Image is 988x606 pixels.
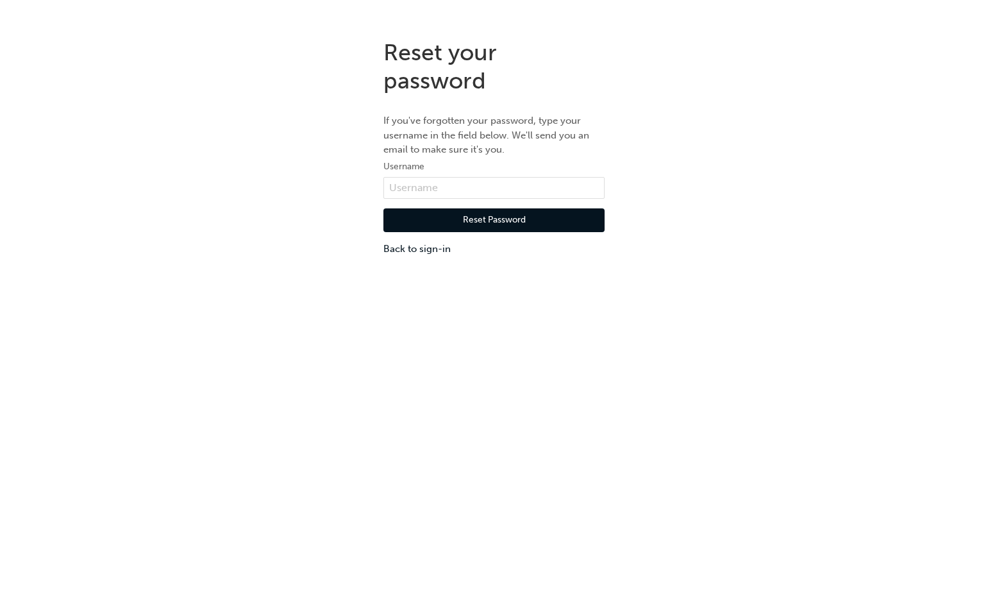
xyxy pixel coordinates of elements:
button: Reset Password [383,208,605,233]
label: Username [383,159,605,174]
a: Back to sign-in [383,242,605,257]
p: If you've forgotten your password, type your username in the field below. We'll send you an email... [383,114,605,157]
input: Username [383,177,605,199]
h1: Reset your password [383,38,605,94]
